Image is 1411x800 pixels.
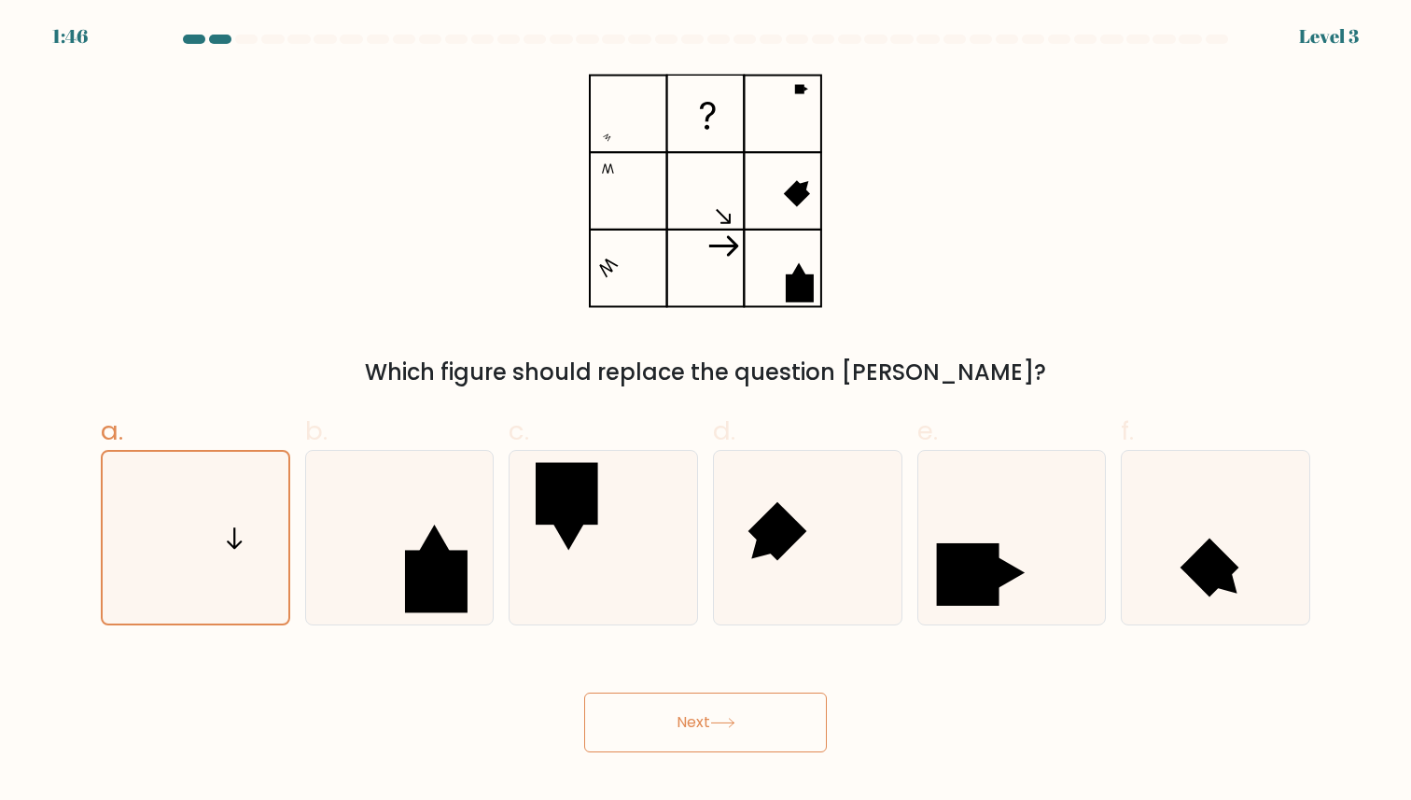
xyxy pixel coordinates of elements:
[917,413,938,449] span: e.
[713,413,735,449] span: d.
[305,413,328,449] span: b.
[101,413,123,449] span: a.
[509,413,529,449] span: c.
[112,356,1299,389] div: Which figure should replace the question [PERSON_NAME]?
[584,693,827,752] button: Next
[52,22,88,50] div: 1:46
[1299,22,1359,50] div: Level 3
[1121,413,1134,449] span: f.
